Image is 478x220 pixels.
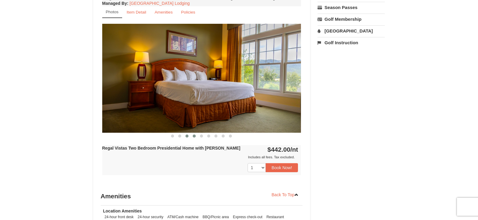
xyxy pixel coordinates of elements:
[102,154,298,160] div: Includes all fees. Tax excluded.
[267,146,298,153] strong: $442.00
[101,190,303,202] h3: Amenities
[231,214,264,220] li: Express check-out
[318,37,385,48] a: Golf Instruction
[106,10,119,14] small: Photos
[127,10,146,14] small: Item Detail
[265,214,285,220] li: Restaurant
[102,1,128,6] strong: :
[318,14,385,25] a: Golf Membership
[268,190,303,199] a: Back To Top
[151,6,177,18] a: Amenities
[318,2,385,13] a: Season Passes
[201,214,230,220] li: BBQ/Picnic area
[266,163,298,172] button: Book Now!
[103,209,142,213] strong: Location Amenities
[102,24,301,132] img: 18876286-339-7b9669bc.jpg
[130,1,190,6] a: [GEOGRAPHIC_DATA] Lodging
[123,6,150,18] a: Item Detail
[177,6,199,18] a: Policies
[318,25,385,36] a: [GEOGRAPHIC_DATA]
[166,214,200,220] li: ATM/Cash machine
[136,214,165,220] li: 24-hour security
[103,214,135,220] li: 24-hour front desk
[102,146,240,150] strong: Regal Vistas Two Bedroom Presidential Home with [PERSON_NAME]
[181,10,195,14] small: Policies
[102,6,122,18] a: Photos
[290,146,298,153] span: /nt
[102,1,127,6] span: Managed By
[155,10,173,14] small: Amenities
